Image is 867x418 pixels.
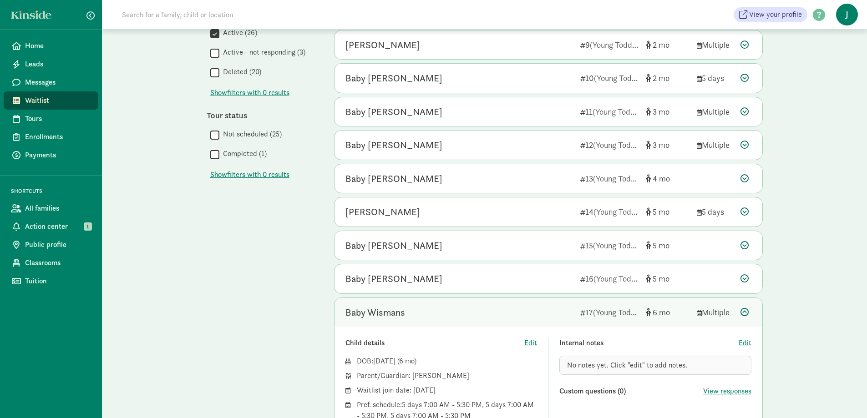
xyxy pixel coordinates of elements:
div: Child details [345,337,525,348]
label: Not scheduled (25) [219,129,282,140]
span: Payments [25,150,91,161]
div: 12 [580,139,639,151]
div: Baby Hrovatstaedterstein [345,238,442,253]
span: (Young Toddlers) [593,307,650,317]
span: No notes yet. Click "edit" to add notes. [567,360,687,370]
span: 2 [653,73,669,83]
div: 17 [580,306,639,318]
div: Tour status [207,109,316,121]
span: 2 [653,40,669,50]
div: Multiple [697,106,733,118]
label: Deleted (20) [219,66,261,77]
span: Classrooms [25,257,91,268]
div: Baby Dettinger [345,272,442,286]
a: Payments [4,146,98,164]
a: Classrooms [4,254,98,272]
div: [object Object] [646,106,690,118]
iframe: Chat Widget [821,374,867,418]
div: [object Object] [646,172,690,185]
input: Search for a family, child or location [117,5,372,24]
span: (Young Toddlers) [593,173,650,184]
button: Showfilters with 0 results [210,169,289,180]
div: 5 days [697,206,733,218]
label: Active - not responding (3) [219,47,305,58]
div: Multiple [697,39,733,51]
span: Show filters with 0 results [210,169,289,180]
div: Baby Bunger [345,105,442,119]
div: 15 [580,239,639,252]
div: [object Object] [646,206,690,218]
div: Internal notes [559,337,739,348]
a: Home [4,37,98,55]
div: 10 [580,72,639,84]
span: All families [25,203,91,214]
div: Iris Coombs [345,205,420,219]
a: Leads [4,55,98,73]
span: Action center [25,221,91,232]
div: [object Object] [646,272,690,285]
div: Custom questions (0) [559,386,703,397]
div: [object Object] [646,139,690,151]
a: Action center 1 [4,217,98,236]
span: 6 [653,307,670,317]
span: J [836,4,858,25]
span: (Young Toddlers) [593,140,650,150]
div: 16 [580,272,639,285]
span: (Young Toddlers) [593,240,650,251]
div: 14 [580,206,639,218]
div: [object Object] [646,306,690,318]
span: Enrollments [25,131,91,142]
a: Tours [4,110,98,128]
div: Baby Kamp [345,71,442,86]
span: Tours [25,113,91,124]
span: Home [25,40,91,51]
div: Baby Daminger [345,171,442,186]
button: View responses [703,386,751,397]
div: 5 days [697,72,733,84]
label: Active (26) [219,27,257,38]
div: Waitlist join date: [DATE] [357,385,537,396]
span: Public profile [25,239,91,250]
span: Leads [25,59,91,70]
span: Edit [524,337,537,348]
span: Waitlist [25,95,91,106]
div: 11 [580,106,639,118]
a: Waitlist [4,91,98,110]
div: [object Object] [646,239,690,252]
div: 9 [580,39,639,51]
a: Enrollments [4,128,98,146]
a: View your profile [734,7,807,22]
button: Edit [739,337,751,348]
div: Multiple [697,306,733,318]
span: Tuition [25,276,91,287]
span: View your profile [749,9,802,20]
span: 5 [653,273,669,284]
div: Lukas Heise [345,38,420,52]
span: 3 [653,106,669,117]
span: 5 [653,240,669,251]
div: Baby Wismans [345,305,405,320]
span: (Young Toddlers) [594,73,651,83]
a: Messages [4,73,98,91]
span: (Young Toddlers) [590,40,647,50]
span: 5 [653,206,669,217]
span: (Young Toddlers) [593,206,651,217]
div: Baby Linsmeier [345,138,442,152]
button: Showfilters with 0 results [210,87,289,98]
label: Completed (1) [219,148,267,159]
span: 6 [399,356,414,366]
a: All families [4,199,98,217]
span: 3 [653,140,669,150]
div: 13 [580,172,639,185]
a: Public profile [4,236,98,254]
span: Show filters with 0 results [210,87,289,98]
div: Parent/Guardian: [PERSON_NAME] [357,370,537,381]
span: (Young Toddlers) [593,273,651,284]
span: 1 [84,222,92,231]
span: (Young Toddlers) [593,106,650,117]
div: [object Object] [646,39,690,51]
a: Tuition [4,272,98,290]
span: 4 [653,173,670,184]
